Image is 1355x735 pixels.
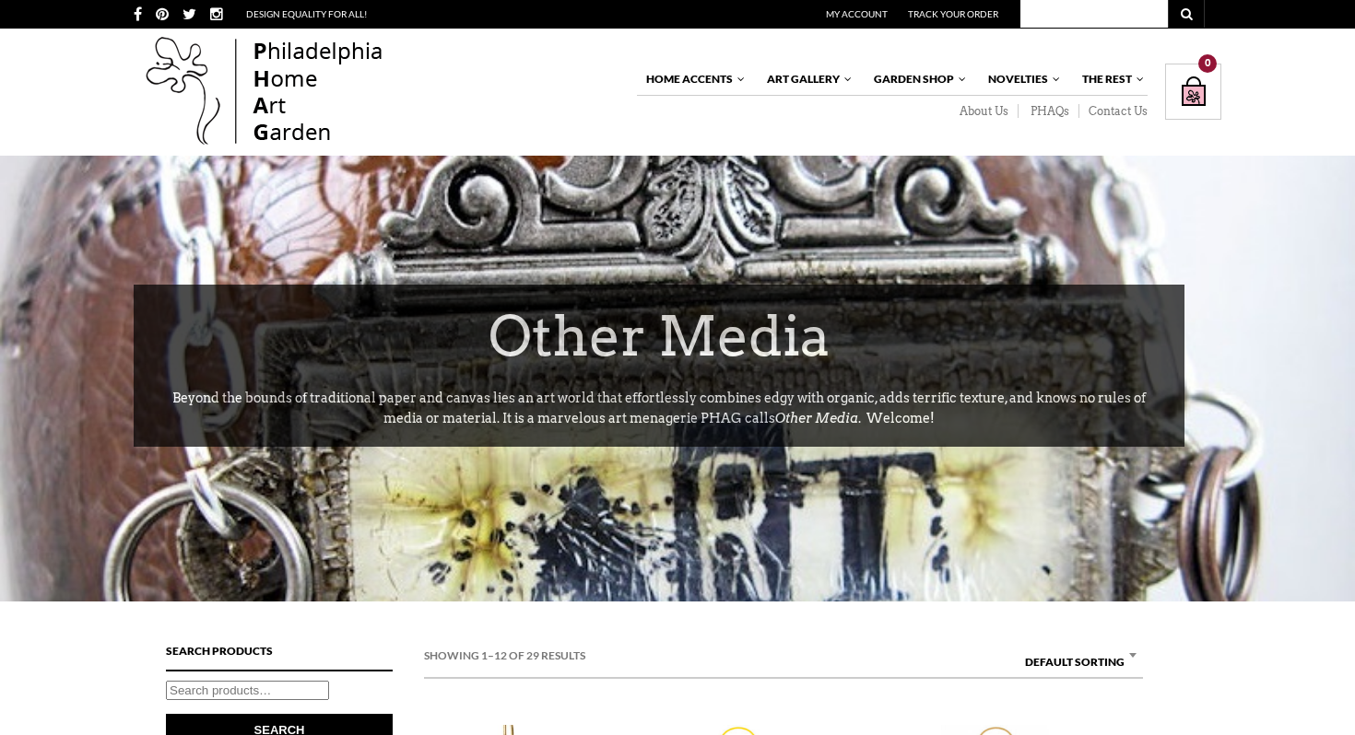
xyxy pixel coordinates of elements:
[948,104,1019,119] a: About Us
[166,681,329,700] input: Search products…
[1073,64,1146,95] a: The Rest
[134,285,1184,388] h1: Other Media
[1079,104,1148,119] a: Contact Us
[1198,54,1217,73] div: 0
[1018,644,1143,681] span: Default sorting
[1019,104,1079,119] a: PHAQs
[865,64,968,95] a: Garden Shop
[166,642,393,671] h4: Search Products
[637,64,747,95] a: Home Accents
[979,64,1062,95] a: Novelties
[826,8,888,19] a: My Account
[134,388,1184,447] p: Beyond the bounds of traditional paper and canvas lies an art world that effortlessly combines ed...
[775,411,858,426] em: Other Media
[758,64,854,95] a: Art Gallery
[424,647,585,665] em: Showing 1–12 of 29 results
[908,8,998,19] a: Track Your Order
[1018,644,1143,670] span: Default sorting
